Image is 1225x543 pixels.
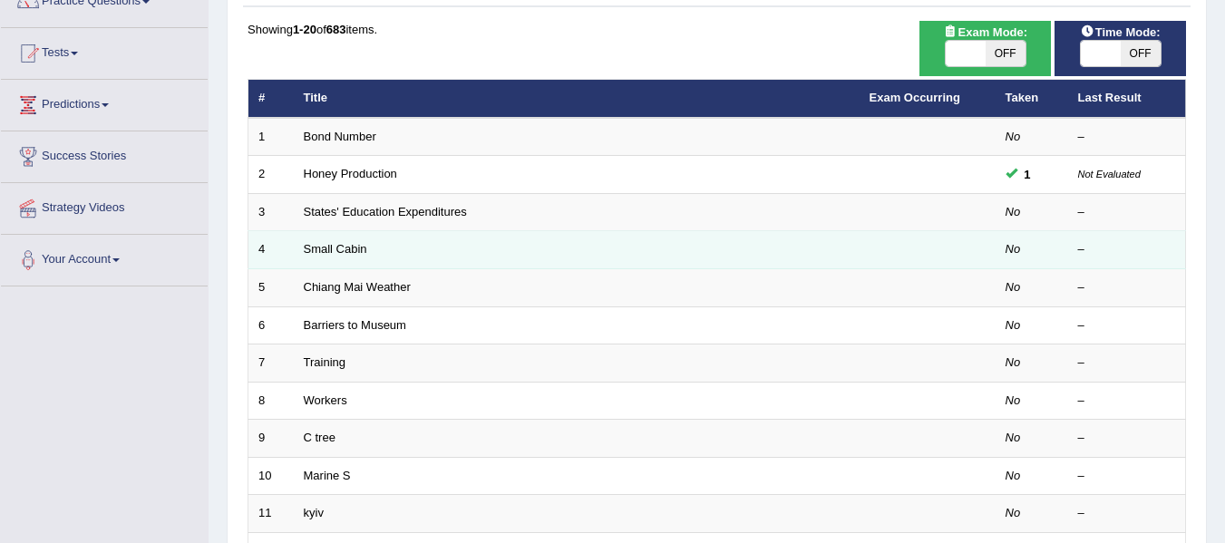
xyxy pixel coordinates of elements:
[1078,430,1176,447] div: –
[294,80,860,118] th: Title
[1078,317,1176,335] div: –
[1078,204,1176,221] div: –
[304,431,335,444] a: C tree
[1,131,208,177] a: Success Stories
[996,80,1068,118] th: Taken
[1,28,208,73] a: Tests
[248,118,294,156] td: 1
[870,91,960,104] a: Exam Occurring
[248,344,294,383] td: 7
[304,506,324,519] a: kyiv
[1078,354,1176,372] div: –
[326,23,346,36] b: 683
[304,393,347,407] a: Workers
[1,80,208,125] a: Predictions
[304,130,376,143] a: Bond Number
[248,80,294,118] th: #
[304,167,397,180] a: Honey Production
[248,382,294,420] td: 8
[1,183,208,228] a: Strategy Videos
[248,156,294,194] td: 2
[1017,165,1038,184] span: You cannot take this question anymore
[1006,280,1021,294] em: No
[248,420,294,458] td: 9
[1078,393,1176,410] div: –
[1074,23,1168,42] span: Time Mode:
[248,457,294,495] td: 10
[248,269,294,307] td: 5
[248,231,294,269] td: 4
[1006,431,1021,444] em: No
[1006,205,1021,218] em: No
[304,242,367,256] a: Small Cabin
[1078,129,1176,146] div: –
[936,23,1034,42] span: Exam Mode:
[1006,318,1021,332] em: No
[1068,80,1186,118] th: Last Result
[248,495,294,533] td: 11
[1121,41,1161,66] span: OFF
[1078,505,1176,522] div: –
[1006,393,1021,407] em: No
[304,205,467,218] a: States' Education Expenditures
[248,21,1186,38] div: Showing of items.
[1006,506,1021,519] em: No
[986,41,1026,66] span: OFF
[304,318,406,332] a: Barriers to Museum
[1,235,208,280] a: Your Account
[1078,468,1176,485] div: –
[1006,130,1021,143] em: No
[1006,355,1021,369] em: No
[304,469,351,482] a: Marine S
[304,280,411,294] a: Chiang Mai Weather
[248,306,294,344] td: 6
[1078,169,1141,179] small: Not Evaluated
[919,21,1051,76] div: Show exams occurring in exams
[1078,241,1176,258] div: –
[293,23,316,36] b: 1-20
[1006,469,1021,482] em: No
[1006,242,1021,256] em: No
[248,193,294,231] td: 3
[304,355,345,369] a: Training
[1078,279,1176,296] div: –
